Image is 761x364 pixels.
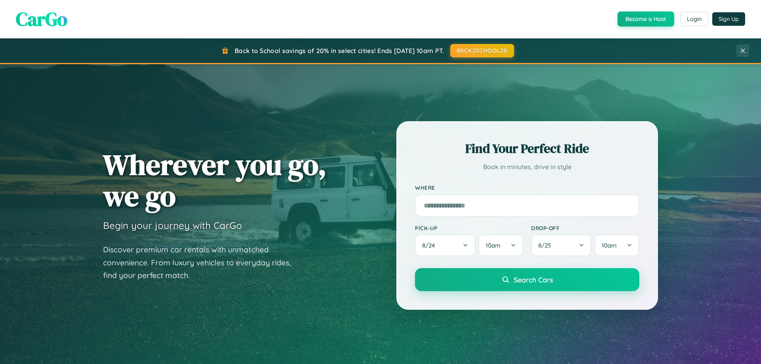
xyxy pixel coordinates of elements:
h3: Begin your journey with CarGo [103,219,242,231]
h2: Find Your Perfect Ride [415,140,639,157]
span: 10am [486,242,501,249]
button: 8/25 [531,234,591,256]
label: Drop-off [531,225,639,231]
span: 8 / 25 [538,242,555,249]
button: BACK2SCHOOL20 [450,44,514,57]
span: Back to School savings of 20% in select cities! Ends [DATE] 10am PT. [235,47,444,55]
button: Become a Host [618,11,674,27]
span: 10am [602,242,617,249]
button: 10am [595,234,639,256]
span: 8 / 24 [422,242,439,249]
h1: Wherever you go, we go [103,149,327,212]
button: Login [680,12,708,26]
button: Search Cars [415,268,639,291]
button: 8/24 [415,234,475,256]
label: Pick-up [415,225,523,231]
span: Search Cars [514,275,553,284]
button: 10am [478,234,523,256]
label: Where [415,185,639,191]
button: Sign Up [712,12,745,26]
span: CarGo [16,6,67,32]
p: Book in minutes, drive in style [415,161,639,173]
p: Discover premium car rentals with unmatched convenience. From luxury vehicles to everyday rides, ... [103,243,301,282]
